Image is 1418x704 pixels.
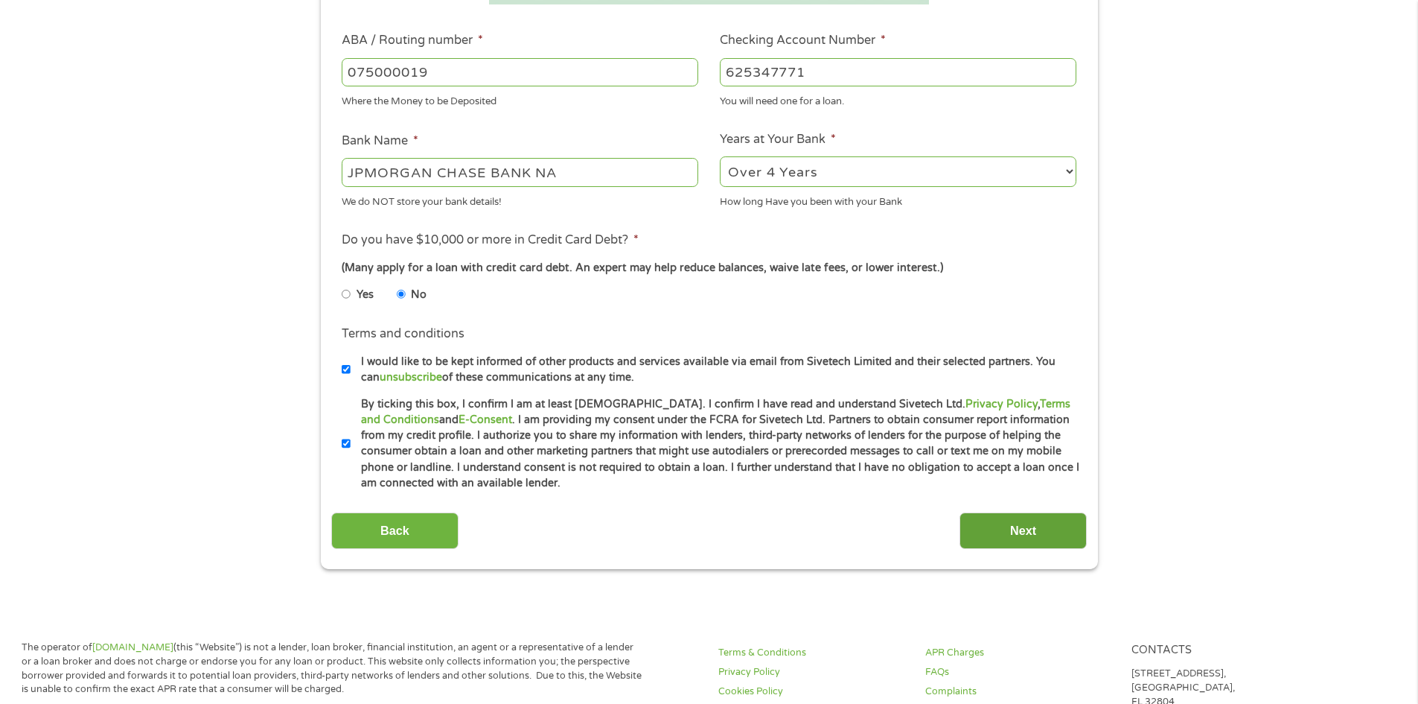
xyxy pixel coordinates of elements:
input: 263177916 [342,58,698,86]
a: E-Consent [459,413,512,426]
a: Privacy Policy [718,665,907,679]
label: No [411,287,427,303]
div: (Many apply for a loan with credit card debt. An expert may help reduce balances, waive late fees... [342,260,1076,276]
a: Complaints [925,685,1114,699]
a: Terms & Conditions [718,646,907,660]
label: Terms and conditions [342,326,464,342]
input: Back [331,513,459,549]
div: We do NOT store your bank details! [342,189,698,209]
a: APR Charges [925,646,1114,660]
label: Do you have $10,000 or more in Credit Card Debt? [342,232,639,248]
label: Yes [357,287,374,303]
div: Where the Money to be Deposited [342,89,698,110]
a: FAQs [925,665,1114,679]
label: ABA / Routing number [342,33,483,48]
label: I would like to be kept informed of other products and services available via email from Sivetech... [351,354,1081,386]
h4: Contacts [1131,644,1320,658]
div: You will need one for a loan. [720,89,1076,110]
label: Years at Your Bank [720,132,836,148]
a: Terms and Conditions [361,398,1070,426]
a: unsubscribe [380,371,442,384]
input: 345634636 [720,58,1076,86]
label: Checking Account Number [720,33,886,48]
input: Next [959,513,1087,549]
a: Privacy Policy [965,398,1038,410]
a: Cookies Policy [718,685,907,699]
div: How long Have you been with your Bank [720,189,1076,209]
a: [DOMAIN_NAME] [92,641,173,653]
label: Bank Name [342,133,418,149]
p: The operator of (this “Website”) is not a lender, loan broker, financial institution, an agent or... [22,641,642,697]
label: By ticking this box, I confirm I am at least [DEMOGRAPHIC_DATA]. I confirm I have read and unders... [351,396,1081,492]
